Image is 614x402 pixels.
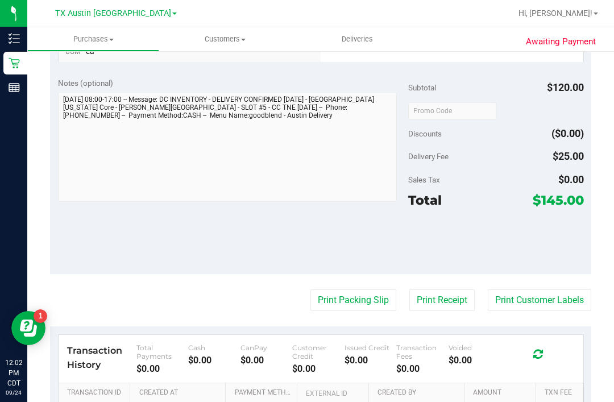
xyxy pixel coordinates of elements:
inline-svg: Reports [9,82,20,93]
span: Purchases [28,34,159,44]
div: $0.00 [396,363,449,374]
a: Created At [139,388,221,397]
a: Amount [473,388,531,397]
span: $120.00 [547,81,584,93]
input: Promo Code [408,102,496,119]
inline-svg: Inventory [9,33,20,44]
div: Issued Credit [345,343,397,352]
button: Print Receipt [409,289,475,311]
div: Total Payments [136,343,189,360]
span: Total [408,192,442,208]
span: Delivery Fee [408,152,449,161]
span: Deliveries [326,34,388,44]
a: Transaction ID [67,388,126,397]
div: $0.00 [292,363,345,374]
div: $0.00 [240,355,293,366]
inline-svg: Retail [9,57,20,69]
div: Cash [188,343,240,352]
div: $0.00 [136,363,189,374]
p: 09/24 [5,388,22,397]
span: Notes (optional) [58,78,113,88]
a: Txn Fee [545,388,579,397]
button: Print Customer Labels [488,289,591,311]
a: Created By [377,388,459,397]
button: Print Packing Slip [310,289,396,311]
div: Voided [449,343,501,352]
span: $0.00 [558,173,584,185]
iframe: Resource center [11,311,45,345]
a: Deliveries [291,27,423,51]
iframe: Resource center unread badge [34,309,47,323]
span: TX Austin [GEOGRAPHIC_DATA] [55,9,171,18]
span: UOM [65,48,80,56]
span: Discounts [408,123,442,144]
div: $0.00 [449,355,501,366]
div: $0.00 [345,355,397,366]
span: $145.00 [533,192,584,208]
span: Sales Tax [408,175,440,184]
div: CanPay [240,343,293,352]
div: $0.00 [188,355,240,366]
div: Customer Credit [292,343,345,360]
span: Customers [160,34,291,44]
div: Transaction Fees [396,343,449,360]
span: ($0.00) [551,127,584,139]
span: $25.00 [553,150,584,162]
span: Hi, [PERSON_NAME]! [518,9,592,18]
span: Subtotal [408,83,436,92]
a: Customers [159,27,291,51]
p: 12:02 PM CDT [5,358,22,388]
a: Payment Method [235,388,293,397]
a: Purchases [27,27,159,51]
span: ea [86,47,94,56]
span: Awaiting Payment [526,35,596,48]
